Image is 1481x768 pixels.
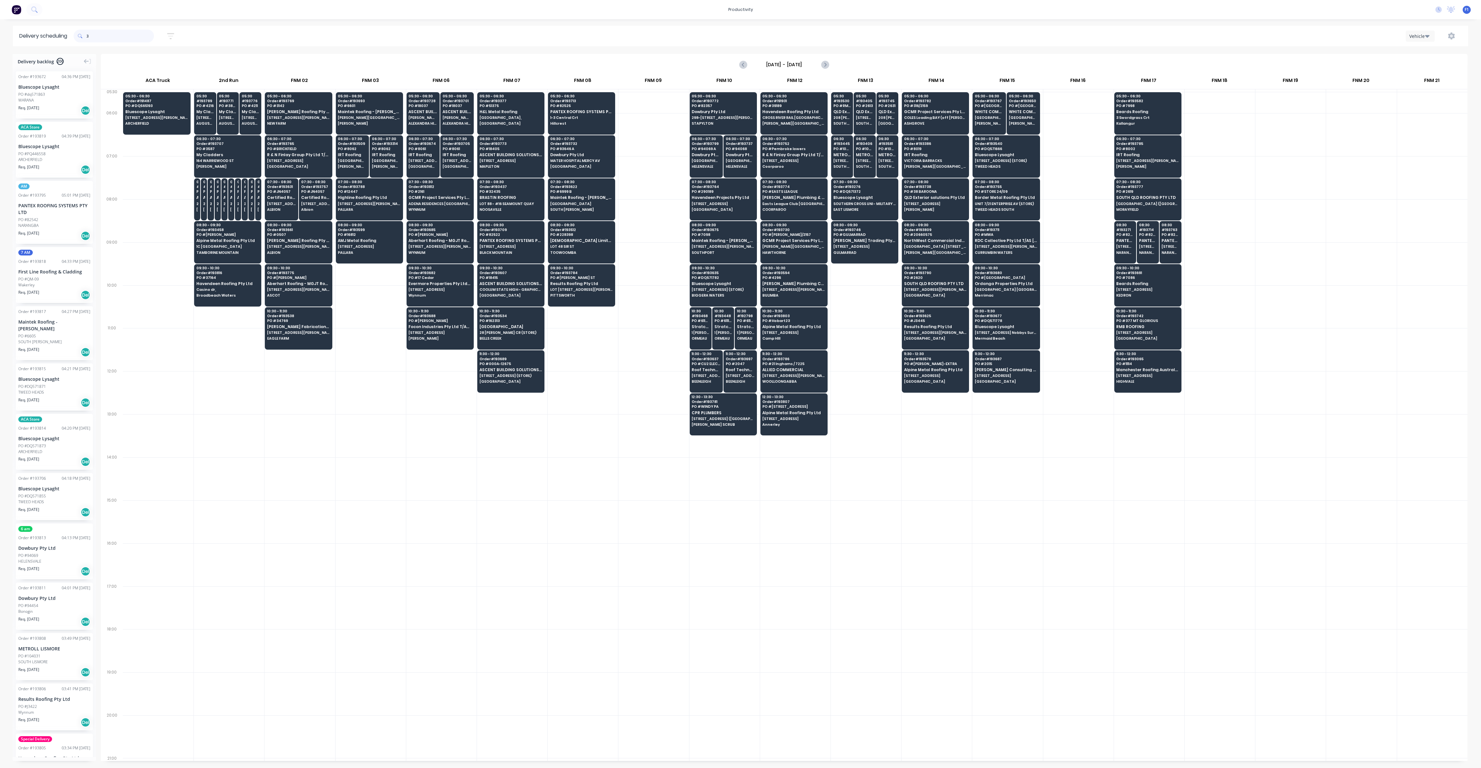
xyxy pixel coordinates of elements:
span: HELENSVALE [692,165,721,168]
span: PO # 18037 [443,104,471,108]
div: FNM 19 [1255,75,1325,89]
span: Order # 193765 [267,142,329,146]
span: 06:30 [856,137,874,141]
span: 06:30 - 07:30 [196,137,259,141]
span: Order # 193767 [975,99,1004,103]
span: 05:30 - 06:30 [1116,94,1179,98]
span: PO # 3142 [267,104,329,108]
span: MAPLETON [480,165,542,168]
span: [PERSON_NAME][GEOGRAPHIC_DATA] (Access via [PERSON_NAME][GEOGRAPHIC_DATA]) [443,116,471,120]
span: CROSS RIVER RAIL [GEOGRAPHIC_DATA] [762,116,825,120]
span: ASHGROVE [904,121,966,125]
span: [PERSON_NAME][GEOGRAPHIC_DATA] [338,116,400,120]
span: PO # 316/2159 [904,104,966,108]
span: PO # 4216 [196,104,214,108]
span: 06:30 - 07:30 [762,137,825,141]
span: Req. [DATE] [18,164,39,170]
span: VICTORIA BARRACKS [904,159,966,163]
span: PO # 82525 [550,104,613,108]
span: [STREET_ADDRESS] [480,159,542,163]
span: 05:30 [878,94,896,98]
span: 05:30 - 06:30 [1009,94,1038,98]
span: [PERSON_NAME][GEOGRAPHIC_DATA] [975,121,1004,125]
span: PO # [GEOGRAPHIC_DATA] [975,104,1004,108]
button: Vehicle [1406,31,1435,42]
span: 07:30 [203,180,205,184]
div: Del [81,165,90,174]
span: [PERSON_NAME][GEOGRAPHIC_DATA] [762,121,825,125]
span: Beards Roofing [1116,110,1179,114]
span: PO # 6601 [338,104,400,108]
span: ASCENT BUILDING SOLUTIONS PTY LTD [480,153,542,157]
img: Factory [12,5,21,14]
span: My Cladders [219,110,237,114]
span: Order # 193582 [1116,99,1179,103]
div: Vehicle [1409,33,1428,40]
span: [STREET_ADDRESS] (STORE) [975,159,1037,163]
span: Order # 193674 [408,142,437,146]
span: Order # 193713 [550,99,613,103]
span: Hillcrest [550,121,613,125]
span: # 193789 [196,99,214,103]
span: # 193530 [833,99,851,103]
span: R & N Finlay Group Pty Ltd T/as Sustainable [762,153,825,157]
span: My Cladders [242,110,259,114]
span: Order # 193757 [301,185,330,189]
span: 05:30 - 06:30 [338,94,400,98]
span: STAPYLTON [692,121,754,125]
span: WHITE COMMERCIAL ROOFING PTY LTD [1009,110,1038,114]
span: 06:30 - 07:30 [372,137,401,141]
span: Havendeen Roofing Pty Ltd [762,110,825,114]
span: 05:30 - 06:30 [408,94,437,98]
span: 164 WARRIEWOOD ST [196,159,259,163]
span: 07:30 - 08:30 [975,180,1037,184]
span: # 193405 [856,99,874,103]
span: PO # 8002 [1116,147,1179,151]
div: FNM 07 [477,75,547,89]
span: 05:30 - 06:30 [443,94,471,98]
span: METROLL LISMORE [878,153,896,157]
span: SOUTH LISMORE [856,165,874,168]
div: FNM 02 [264,75,335,89]
span: PO # 18037 [408,104,437,108]
span: [PERSON_NAME][GEOGRAPHIC_DATA] [904,165,966,168]
span: Kallangur [1116,121,1179,125]
span: 05:30 [219,94,237,98]
span: Order # 193314 [372,142,401,146]
div: Delivery scheduling [13,26,74,46]
span: ALEXANDRA HILLS [443,121,471,125]
span: [GEOGRAPHIC_DATA] [267,165,329,168]
div: PO #PQ446558 [18,151,46,157]
span: 07:30 - 08:30 [692,180,754,184]
span: # 191354 [257,185,259,189]
span: [STREET_ADDRESS] (STORE) [242,116,259,120]
span: 07:30 [230,180,232,184]
span: Order # 193631 [267,185,296,189]
span: 06:30 - 07:30 [550,137,613,141]
span: # 192631 [203,185,205,189]
div: WARANA [18,97,90,103]
span: [GEOGRAPHIC_DATA] [480,121,542,125]
span: Order # 193788 [338,185,400,189]
span: WHITE COMMERCIAL ROOFING PTY LTD [975,110,1004,114]
span: PO # DQ565193 [125,104,188,108]
span: 06:30 - 07:30 [338,137,367,141]
span: SOUTH MURWILLUMBAH [833,121,851,125]
span: Maintek Roofing - [PERSON_NAME] [338,110,400,114]
div: 2nd Run [193,75,264,89]
span: Order # 193693 [338,99,400,103]
span: 1-3 Central Crt [550,116,613,120]
span: 07:30 - 08:30 [338,180,400,184]
span: [GEOGRAPHIC_DATA], [480,116,542,120]
span: [STREET_ADDRESS] (STORE) [219,116,237,120]
span: IRT Roofing [904,153,966,157]
div: FNM 03 [335,75,405,89]
span: PO # 94068 [726,147,755,151]
span: My Cladders [196,153,259,157]
span: 06:30 - 07:30 [480,137,542,141]
span: # 191642 [210,185,212,189]
span: 07:30 - 08:30 [833,180,896,184]
div: PO #dq571863 [18,92,45,97]
span: [PERSON_NAME] [1116,165,1179,168]
span: # 193771 [219,99,237,103]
